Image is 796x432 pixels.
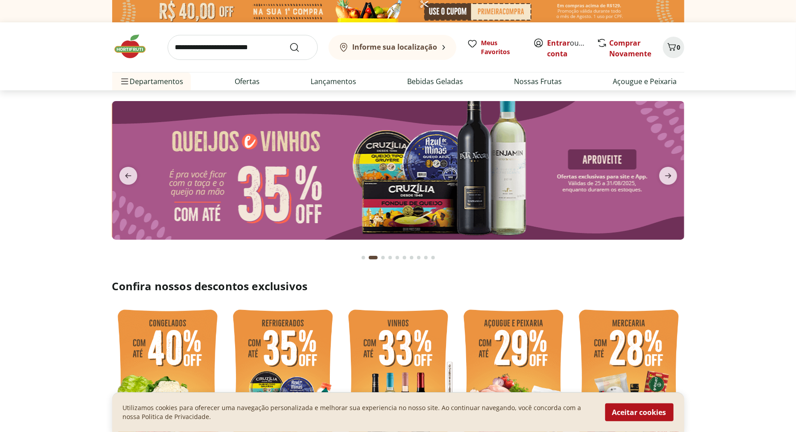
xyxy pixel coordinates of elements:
a: Açougue e Peixaria [613,76,677,87]
a: Meus Favoritos [467,38,522,56]
button: Go to page 10 from fs-carousel [430,247,437,268]
a: Lançamentos [311,76,356,87]
button: next [652,167,684,185]
button: Go to page 3 from fs-carousel [379,247,387,268]
button: Aceitar cookies [605,403,674,421]
span: ou [548,38,587,59]
span: Departamentos [119,71,184,92]
img: Hortifruti [112,33,157,60]
b: Informe sua localização [353,42,438,52]
a: Entrar [548,38,570,48]
button: Go to page 4 from fs-carousel [387,247,394,268]
input: search [168,35,318,60]
button: Go to page 8 from fs-carousel [415,247,422,268]
button: Go to page 9 from fs-carousel [422,247,430,268]
button: Go to page 7 from fs-carousel [408,247,415,268]
button: Go to page 1 from fs-carousel [360,247,367,268]
a: Nossas Frutas [514,76,562,87]
a: Comprar Novamente [610,38,652,59]
span: Meus Favoritos [481,38,522,56]
button: Menu [119,71,130,92]
img: queijos e vinhos [112,101,684,240]
a: Bebidas Geladas [407,76,463,87]
button: previous [112,167,144,185]
button: Informe sua localização [329,35,456,60]
h2: Confira nossos descontos exclusivos [112,279,684,293]
a: Ofertas [235,76,260,87]
button: Current page from fs-carousel [367,247,379,268]
span: 0 [677,43,681,51]
button: Carrinho [663,37,684,58]
button: Submit Search [289,42,311,53]
a: Criar conta [548,38,597,59]
button: Go to page 6 from fs-carousel [401,247,408,268]
p: Utilizamos cookies para oferecer uma navegação personalizada e melhorar sua experiencia no nosso ... [123,403,594,421]
button: Go to page 5 from fs-carousel [394,247,401,268]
